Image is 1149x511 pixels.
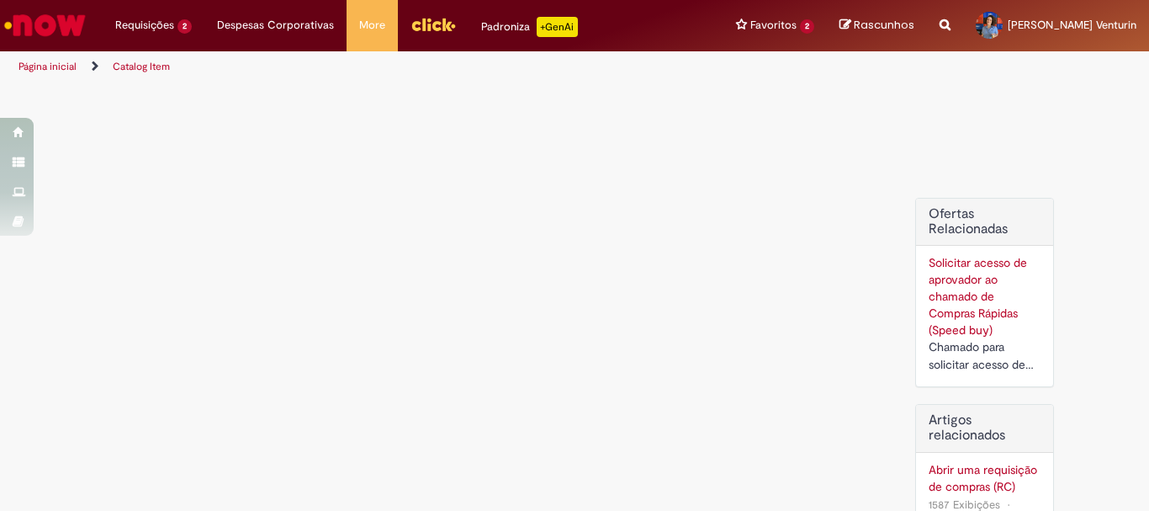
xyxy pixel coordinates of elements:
a: Solicitar acesso de aprovador ao chamado de Compras Rápidas (Speed buy) [929,255,1027,338]
h2: Ofertas Relacionadas [929,207,1040,237]
img: click_logo_yellow_360x200.png [410,12,456,37]
span: 2 [177,19,192,34]
div: Chamado para solicitar acesso de aprovador ao ticket de Speed buy [929,338,1040,374]
img: ServiceNow [2,8,88,42]
span: Requisições [115,17,174,34]
span: Rascunhos [854,17,914,33]
span: Favoritos [750,17,797,34]
a: Catalog Item [113,60,170,73]
div: Padroniza [481,17,578,37]
p: +GenAi [537,17,578,37]
a: Rascunhos [839,18,914,34]
span: 2 [800,19,814,34]
h3: Artigos relacionados [929,413,1040,443]
span: Despesas Corporativas [217,17,334,34]
a: Página inicial [19,60,77,73]
ul: Trilhas de página [13,51,754,83]
div: Ofertas Relacionadas [915,198,1054,387]
span: [PERSON_NAME] Venturin [1008,18,1136,32]
span: More [359,17,385,34]
a: Abrir uma requisição de compras (RC) [929,461,1040,495]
